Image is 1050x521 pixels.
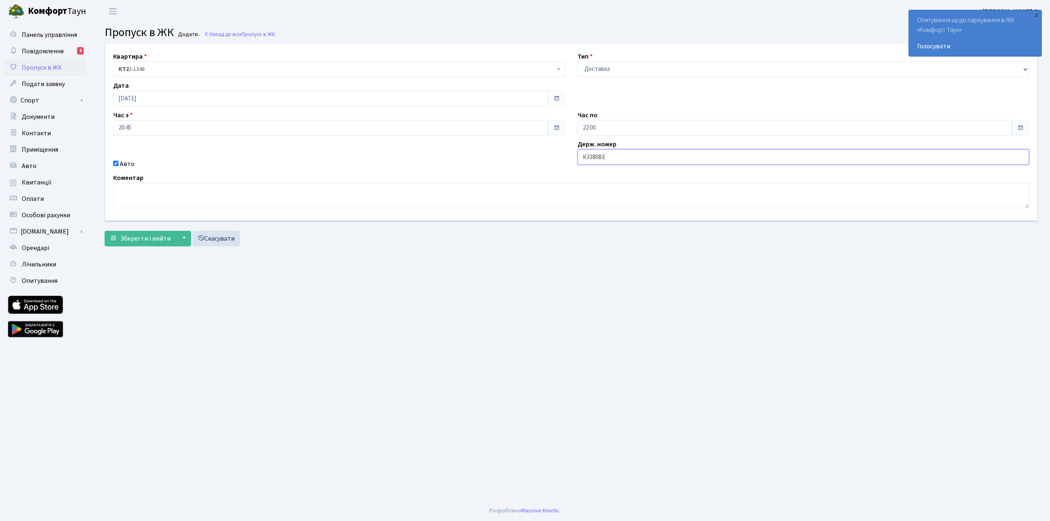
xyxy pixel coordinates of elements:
span: Подати заявку [22,80,65,89]
img: logo.png [8,3,25,20]
a: Документи [4,109,86,125]
label: Час по [577,110,598,120]
span: Авто [22,162,37,171]
span: Панель управління [22,30,77,39]
label: Авто [120,159,135,169]
a: [PERSON_NAME] О. [983,7,1040,16]
a: Опитування [4,273,86,289]
label: Тип [577,52,593,61]
label: Квартира [113,52,147,61]
label: Коментар [113,173,144,183]
a: Контакти [4,125,86,141]
button: Зберегти і вийти [105,231,176,246]
span: Контакти [22,129,51,138]
span: Документи [22,112,55,121]
span: Зберегти і вийти [120,234,171,243]
a: Лічильники [4,256,86,273]
label: Час з [113,110,133,120]
a: Пропуск в ЖК [4,59,86,76]
a: Оплати [4,191,86,207]
div: 2 [77,47,84,55]
span: Особові рахунки [22,211,70,220]
a: Подати заявку [4,76,86,92]
a: Особові рахунки [4,207,86,223]
span: <b>КТ2</b>&nbsp;&nbsp;&nbsp;2-1348 [113,61,565,77]
label: Дата [113,81,129,91]
a: Голосувати [917,41,1033,51]
a: Спорт [4,92,86,109]
small: Додати . [176,31,200,38]
a: Квитанції [4,174,86,191]
a: Скасувати [192,231,240,246]
input: AA0001AA [577,149,1029,165]
span: Таун [28,5,86,18]
a: Панель управління [4,27,86,43]
span: Лічильники [22,260,56,269]
b: КТ2 [119,65,129,73]
span: Квитанції [22,178,52,187]
span: Пропуск в ЖК [105,24,174,41]
button: Переключити навігацію [103,5,123,18]
span: Пропуск в ЖК [242,30,275,38]
div: Опитування щодо паркування в ЖК «Комфорт Таун» [909,10,1041,56]
a: [DOMAIN_NAME] [4,223,86,240]
a: Повідомлення2 [4,43,86,59]
span: Опитування [22,276,57,285]
a: Орендарі [4,240,86,256]
a: Назад до всіхПропуск в ЖК [204,30,275,38]
a: Авто [4,158,86,174]
a: Приміщення [4,141,86,158]
div: × [1032,11,1041,19]
a: Massive Kinetic [521,506,559,515]
span: Орендарі [22,243,49,253]
span: Приміщення [22,145,58,154]
b: Комфорт [28,5,67,18]
div: Розроблено . [489,506,561,515]
span: Пропуск в ЖК [22,63,62,72]
span: Оплати [22,194,44,203]
span: <b>КТ2</b>&nbsp;&nbsp;&nbsp;2-1348 [119,65,555,73]
span: Повідомлення [22,47,64,56]
label: Держ. номер [577,139,616,149]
